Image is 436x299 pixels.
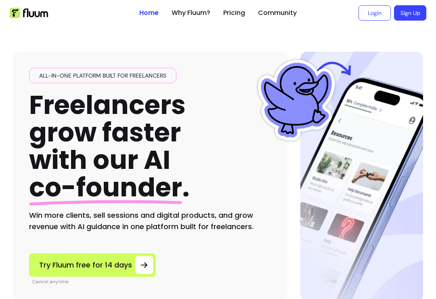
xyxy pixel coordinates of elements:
[29,91,190,202] h1: Freelancers grow faster with our AI .
[139,8,159,18] a: Home
[258,8,297,18] a: Community
[29,210,271,232] h2: Win more clients, sell sessions and digital products, and grow revenue with AI guidance in one pl...
[256,60,337,141] img: Fluum Duck sticker
[29,169,182,205] span: co-founder
[358,5,391,21] a: Login
[36,72,170,80] span: All-in-one platform built for freelancers
[394,5,426,21] a: Sign Up
[10,8,48,18] img: Fluum Logo
[223,8,245,18] a: Pricing
[29,253,156,277] a: Try Fluum free for 14 days
[32,278,156,285] p: Cancel anytime
[39,259,132,271] span: Try Fluum free for 14 days
[172,8,210,18] a: Why Fluum?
